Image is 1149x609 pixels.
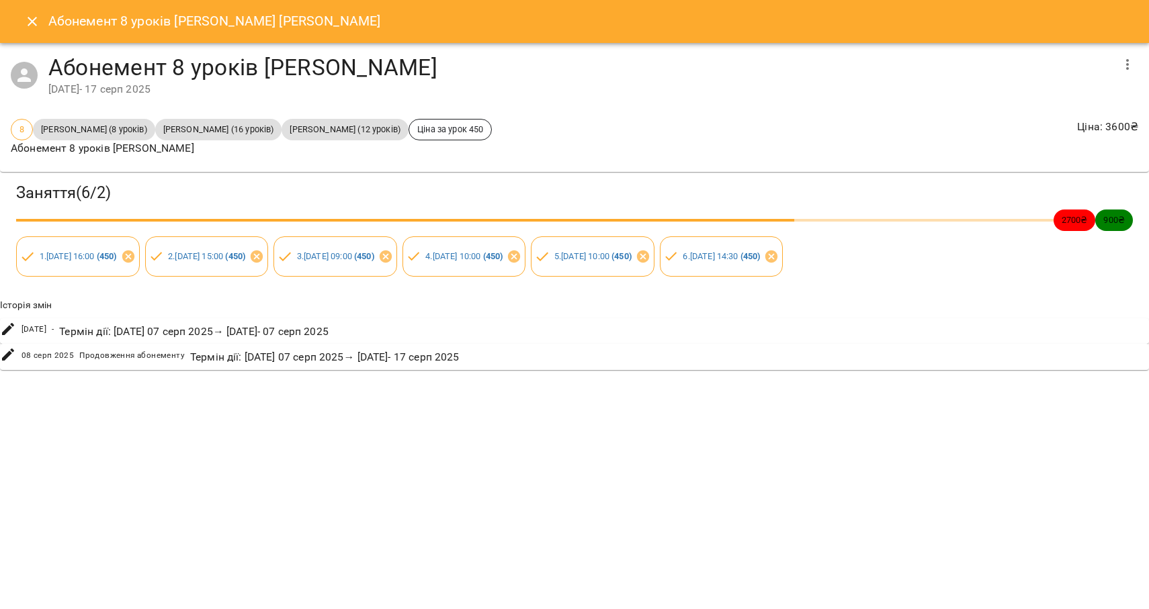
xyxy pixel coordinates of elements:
[155,123,282,136] span: [PERSON_NAME] (16 уроків)
[11,123,32,136] span: 8
[22,349,75,363] span: 08 серп 2025
[97,251,117,261] b: ( 450 )
[48,81,1111,97] div: [DATE] - 17 серп 2025
[48,54,1111,81] h4: Абонемент 8 уроків [PERSON_NAME]
[33,123,155,136] span: [PERSON_NAME] (8 уроків)
[409,123,491,136] span: Ціна за урок 450
[16,5,48,38] button: Close
[273,236,397,277] div: 3.[DATE] 09:00 (450)
[1054,214,1096,226] span: 2700 ₴
[425,251,503,261] a: 4.[DATE] 10:00 (450)
[354,251,374,261] b: ( 450 )
[683,251,760,261] a: 6.[DATE] 14:30 (450)
[297,251,374,261] a: 3.[DATE] 09:00 (450)
[402,236,526,277] div: 4.[DATE] 10:00 (450)
[483,251,503,261] b: ( 450 )
[145,236,269,277] div: 2.[DATE] 15:00 (450)
[52,323,54,336] span: -
[168,251,245,261] a: 2.[DATE] 15:00 (450)
[740,251,761,261] b: ( 450 )
[79,349,185,363] span: Продовження абонементу
[16,183,1133,203] h3: Заняття ( 6 / 2 )
[225,251,245,261] b: ( 450 )
[48,11,381,32] h6: Абонемент 8 уроків [PERSON_NAME] [PERSON_NAME]
[611,251,632,261] b: ( 450 )
[11,140,492,156] p: Абонемент 8 уроків [PERSON_NAME]
[1077,119,1138,135] p: Ціна : 3600 ₴
[56,321,331,342] div: Термін дії : [DATE] 07 серп 2025 → [DATE] - 07 серп 2025
[1095,214,1133,226] span: 900 ₴
[282,123,409,136] span: [PERSON_NAME] (12 уроків)
[660,236,783,277] div: 6.[DATE] 14:30 (450)
[187,346,462,368] div: Термін дії : [DATE] 07 серп 2025 → [DATE] - 17 серп 2025
[531,236,654,277] div: 5.[DATE] 10:00 (450)
[22,323,46,336] span: [DATE]
[554,251,632,261] a: 5.[DATE] 10:00 (450)
[16,236,140,277] div: 1.[DATE] 16:00 (450)
[40,251,117,261] a: 1.[DATE] 16:00 (450)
